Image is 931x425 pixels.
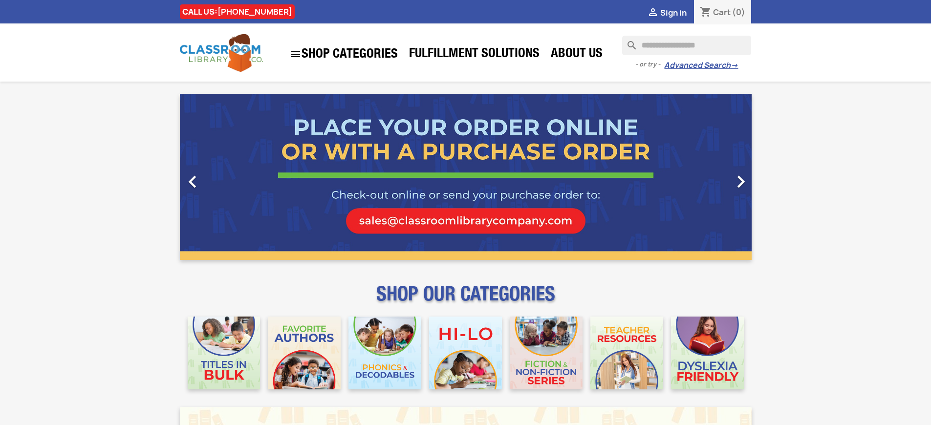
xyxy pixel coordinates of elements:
span: (0) [732,7,745,18]
img: CLC_Teacher_Resources_Mobile.jpg [590,317,663,389]
img: CLC_Fiction_Nonfiction_Mobile.jpg [510,317,583,389]
a: Fulfillment Solutions [404,45,544,64]
a: Previous [180,94,266,260]
img: CLC_Phonics_And_Decodables_Mobile.jpg [348,317,421,389]
input: Search [622,36,751,55]
i: search [622,36,634,47]
img: CLC_Dyslexia_Mobile.jpg [671,317,744,389]
a: About Us [546,45,607,64]
i:  [180,170,205,194]
a: Advanced Search→ [664,61,738,70]
i:  [290,48,302,60]
img: CLC_HiLo_Mobile.jpg [429,317,502,389]
p: SHOP OUR CATEGORIES [180,291,752,309]
img: CLC_Bulk_Mobile.jpg [188,317,260,389]
span: Sign in [660,7,687,18]
i: shopping_cart [700,7,712,19]
ul: Carousel container [180,94,752,260]
div: CALL US: [180,4,295,19]
span: - or try - [635,60,664,69]
span: → [731,61,738,70]
a: [PHONE_NUMBER] [217,6,292,17]
a: Next [666,94,752,260]
img: Classroom Library Company [180,34,263,72]
span: Cart [713,7,731,18]
img: CLC_Favorite_Authors_Mobile.jpg [268,317,341,389]
a: SHOP CATEGORIES [285,43,403,65]
i:  [729,170,753,194]
i:  [647,7,659,19]
a:  Sign in [647,7,687,18]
